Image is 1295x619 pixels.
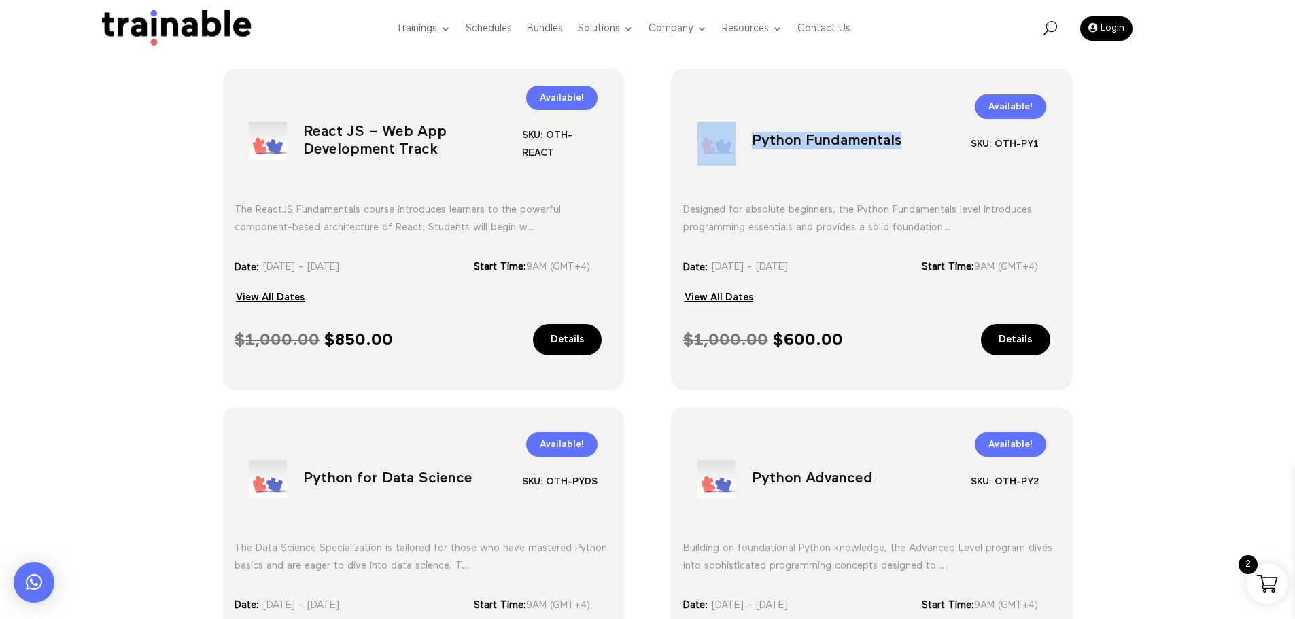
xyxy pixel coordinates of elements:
[971,139,992,149] span: SKU:
[922,600,974,610] span: Start Time:
[773,332,784,349] span: $
[235,332,245,349] span: $
[1239,555,1258,574] span: 2
[546,477,598,487] span: OTH-PYDS
[235,540,612,575] div: The Data Science Specialization is tailored for those who have mastered Python basics and are eag...
[797,2,850,56] a: Contact Us
[474,597,612,614] div: 9AM (GMT+4)
[262,258,339,276] span: [DATE] - [DATE]
[303,446,522,518] h1: Python for Data Science
[235,332,320,349] bdi: 1,000.00
[981,324,1050,355] a: Details
[235,597,259,616] h3: Date:
[773,332,843,349] bdi: 600.00
[235,258,259,277] h3: Date:
[649,2,707,56] a: Company
[522,130,572,158] span: OTH-REACT
[1043,21,1057,35] span: U
[971,477,992,487] span: SKU:
[578,2,634,56] a: Solutions
[683,540,1060,575] div: Building on foundational Python knowledge, the Advanced Level program dives into sophisticated pr...
[683,597,708,616] h3: Date:
[711,597,788,614] span: [DATE] - [DATE]
[533,324,602,355] a: Details
[1080,16,1133,41] a: Login
[995,139,1039,149] span: OTH-PY1
[324,332,393,349] bdi: 850.00
[474,258,612,276] div: 9AM (GMT+4)
[922,262,974,272] span: Start Time:
[683,201,1060,236] div: Designed for absolute beginners, the Python Fundamentals level introduces programming essentials ...
[683,258,708,277] h3: Date:
[474,262,526,272] span: Start Time:
[522,130,543,140] span: SKU:
[303,108,522,179] h1: React JS – Web App Development Track
[683,332,768,349] bdi: 1,000.00
[324,332,335,349] span: $
[752,108,971,179] h1: Python Fundamentals
[683,332,694,349] span: $
[722,2,782,56] a: Resources
[711,258,788,276] span: [DATE] - [DATE]
[466,2,512,56] a: Schedules
[474,600,526,610] span: Start Time:
[522,477,543,487] span: SKU:
[262,597,339,614] span: [DATE] - [DATE]
[995,477,1039,487] span: OTH-PY2
[235,287,306,308] a: View All Dates
[922,597,1060,614] div: 9AM (GMT+4)
[527,2,563,56] a: Bundles
[922,258,1060,276] div: 9AM (GMT+4)
[396,2,451,56] a: Trainings
[683,287,755,308] a: View All Dates
[235,201,612,236] div: The ReactJS Fundamentals course introduces learners to the powerful component-based architecture ...
[752,446,971,518] h1: Python Advanced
